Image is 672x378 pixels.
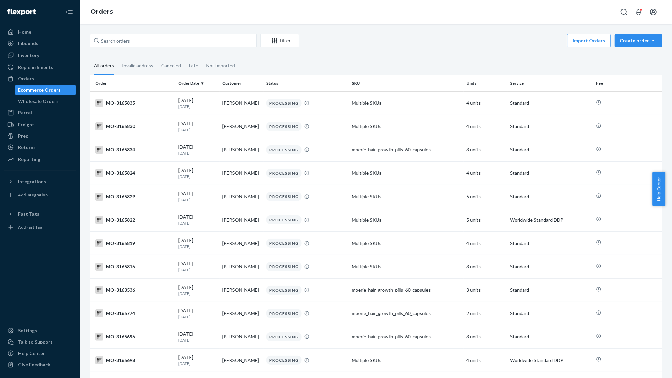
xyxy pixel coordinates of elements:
div: Late [189,57,198,74]
a: Wholesale Orders [15,96,76,107]
div: MO-3165829 [95,193,173,201]
div: Returns [18,144,36,151]
div: Home [18,29,31,35]
td: 3 units [464,325,508,348]
a: Talk to Support [4,337,76,347]
div: MO-3165698 [95,356,173,364]
p: [DATE] [179,291,217,296]
div: Reporting [18,156,40,163]
td: [PERSON_NAME] [220,232,264,255]
div: [DATE] [179,237,217,249]
td: [PERSON_NAME] [220,138,264,161]
p: Standard [510,123,591,130]
div: Inventory [18,52,39,59]
td: Multiple SKUs [349,232,463,255]
img: Flexport logo [7,9,36,15]
div: Freight [18,121,34,128]
a: Home [4,27,76,37]
button: Close Navigation [63,5,76,19]
div: PROCESSING [266,262,302,271]
p: [DATE] [179,150,217,156]
div: moerie_hair_growth_pills_60_capsules [352,333,461,340]
div: Fast Tags [18,211,39,217]
button: Open Search Box [617,5,631,19]
td: Multiple SKUs [349,115,463,138]
a: Orders [4,73,76,84]
button: Help Center [652,172,665,206]
td: [PERSON_NAME] [220,115,264,138]
div: Customer [222,80,261,86]
td: Multiple SKUs [349,91,463,115]
td: [PERSON_NAME] [220,185,264,208]
td: [PERSON_NAME] [220,302,264,325]
button: Fast Tags [4,209,76,219]
div: MO-3165830 [95,122,173,130]
div: MO-3165819 [95,239,173,247]
td: Multiple SKUs [349,349,463,372]
ol: breadcrumbs [85,2,118,22]
th: Order [90,75,176,91]
p: [DATE] [179,197,217,203]
div: [DATE] [179,144,217,156]
a: Add Integration [4,190,76,200]
p: Standard [510,100,591,106]
td: [PERSON_NAME] [220,161,264,185]
div: MO-3165824 [95,169,173,177]
td: 2 units [464,302,508,325]
div: PROCESSING [266,192,302,201]
div: moerie_hair_growth_pills_60_capsules [352,310,461,317]
input: Search orders [90,34,257,47]
p: [DATE] [179,244,217,249]
div: moerie_hair_growth_pills_60_capsules [352,287,461,293]
td: 3 units [464,278,508,302]
div: [DATE] [179,354,217,366]
td: Multiple SKUs [349,208,463,232]
td: Multiple SKUs [349,161,463,185]
td: 4 units [464,161,508,185]
div: PROCESSING [266,356,302,365]
div: [DATE] [179,214,217,226]
td: 4 units [464,349,508,372]
div: Invalid address [122,57,153,74]
div: [DATE] [179,97,217,109]
button: Filter [261,34,299,47]
div: MO-3165822 [95,216,173,224]
a: Add Fast Tag [4,222,76,233]
div: Add Integration [18,192,48,198]
th: Status [264,75,349,91]
p: [DATE] [179,267,217,273]
div: MO-3163536 [95,286,173,294]
td: 4 units [464,115,508,138]
td: 3 units [464,138,508,161]
td: Multiple SKUs [349,255,463,278]
div: [DATE] [179,190,217,203]
div: [DATE] [179,120,217,133]
div: [DATE] [179,284,217,296]
td: [PERSON_NAME] [220,325,264,348]
td: 5 units [464,185,508,208]
div: Add Fast Tag [18,224,42,230]
button: Give Feedback [4,359,76,370]
div: MO-3165816 [95,263,173,271]
a: Inbounds [4,38,76,49]
td: [PERSON_NAME] [220,255,264,278]
div: [DATE] [179,307,217,320]
div: PROCESSING [266,332,302,341]
button: Create order [615,34,662,47]
p: [DATE] [179,337,217,343]
p: [DATE] [179,361,217,366]
td: 4 units [464,91,508,115]
div: PROCESSING [266,309,302,318]
p: Worldwide Standard DDP [510,217,591,223]
div: Filter [261,37,299,44]
th: Service [507,75,593,91]
p: Standard [510,287,591,293]
div: PROCESSING [266,169,302,178]
p: Standard [510,333,591,340]
div: MO-3165834 [95,146,173,154]
p: [DATE] [179,314,217,320]
div: Inbounds [18,40,38,47]
div: Prep [18,133,28,139]
th: Order Date [176,75,220,91]
td: Multiple SKUs [349,185,463,208]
